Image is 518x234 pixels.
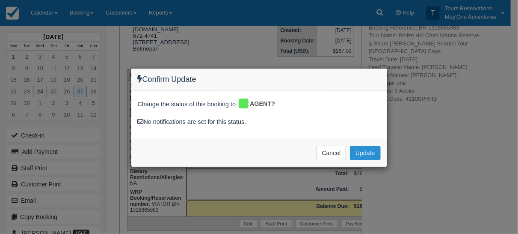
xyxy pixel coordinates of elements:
[138,100,236,111] span: Change the status of this booking to
[317,146,346,160] button: Cancel
[237,97,281,111] div: AGENT?
[350,146,380,160] button: Update
[138,117,381,126] div: No notifications are set for this status.
[138,75,381,84] h4: Confirm Update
